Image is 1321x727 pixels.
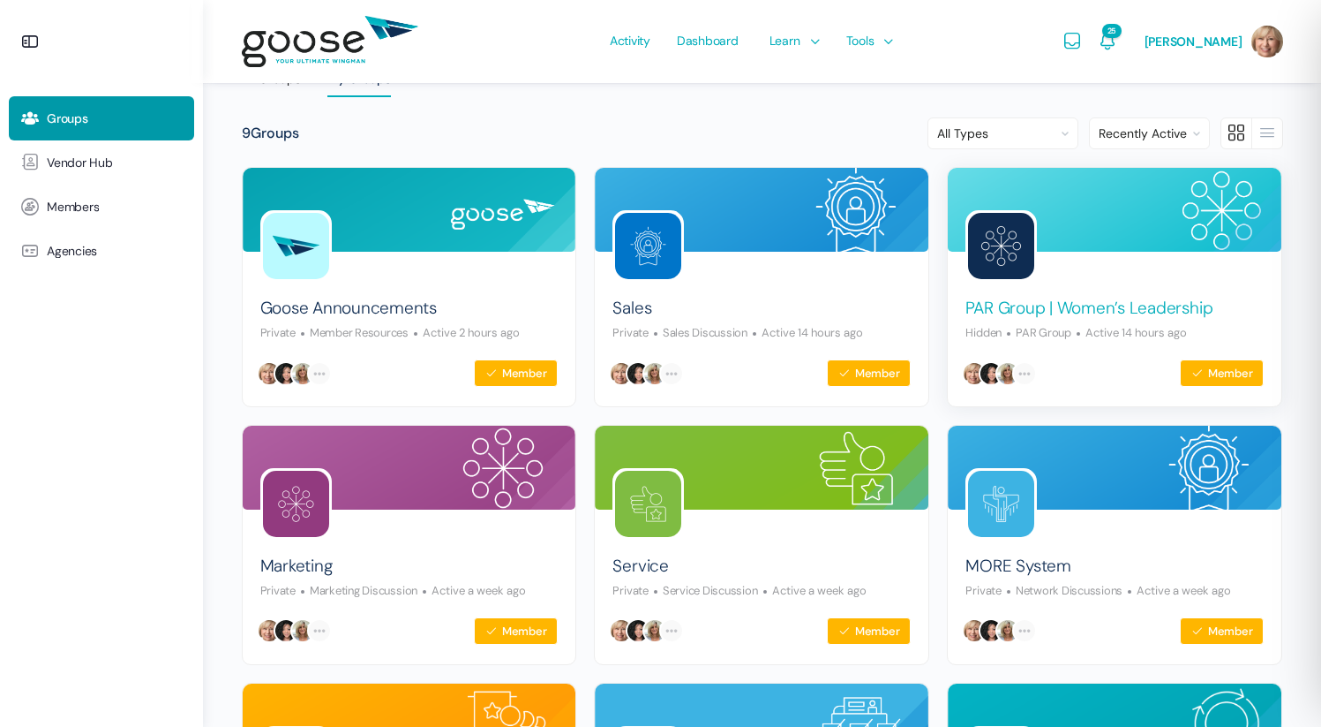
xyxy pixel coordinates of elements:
[626,361,650,386] img: Sarah Taylor
[242,124,251,142] span: 9
[260,297,437,321] a: Goose Announcements
[274,618,298,643] img: Sarah Taylor
[1002,325,1071,340] span: PAR Group
[47,155,113,170] span: Vendor Hub
[274,361,298,386] img: Sarah Taylor
[1071,325,1187,340] p: Active 14 hours ago
[1002,583,1122,598] span: Network Discussions
[962,361,987,386] img: Allison De Paoli
[9,96,194,140] a: Groups
[1102,24,1122,38] span: 25
[612,325,648,340] span: Private
[649,583,758,598] span: Service Discussion
[827,617,911,645] button: Member
[257,618,281,643] img: Allison De Paoli
[9,140,194,185] a: Vendor Hub
[609,618,634,643] img: Allison De Paoli
[243,426,576,510] img: Group cover image
[290,361,315,386] img: Casey Meserve
[747,325,863,340] p: Active 14 hours ago
[47,244,97,259] span: Agencies
[242,58,1283,100] nav: Directory menu
[242,71,301,97] div: All Groups
[948,168,1281,252] img: Group cover image
[474,617,558,645] button: Member
[979,618,1003,643] img: Sarah Taylor
[965,583,1001,598] span: Private
[595,426,928,510] img: Group cover image
[758,583,867,598] p: Active a week ago
[649,325,747,340] span: Sales Discussion
[47,200,99,215] span: Members
[474,360,558,387] button: Member
[257,361,281,386] img: Allison De Paoli
[242,125,299,143] div: Groups
[260,325,296,340] span: Private
[626,618,650,643] img: Sarah Taylor
[995,361,1020,386] img: Casey Meserve
[995,618,1020,643] img: Casey Meserve
[615,471,681,537] img: Group logo of Service
[1233,642,1321,727] iframe: Chat Widget
[290,618,315,643] img: Casey Meserve
[965,325,1002,340] span: Hidden
[296,583,417,598] span: Marketing Discussion
[1180,360,1264,387] button: Member
[642,361,667,386] img: Casey Meserve
[612,297,651,321] a: Sales
[609,361,634,386] img: Allison De Paoli
[979,361,1003,386] img: Sarah Taylor
[260,555,334,579] a: Marketing
[9,185,194,229] a: Members
[595,168,928,252] img: Group cover image
[615,213,681,279] img: Group logo of Sales
[263,213,329,279] img: Group logo of Goose Announcements
[1180,617,1264,645] button: Member
[968,213,1034,279] img: Group logo of PAR Group | Women’s Leadership
[260,583,296,598] span: Private
[409,325,520,340] p: Active 2 hours ago
[243,168,576,252] img: Group cover image
[1122,583,1231,598] p: Active a week ago
[1145,34,1242,49] span: [PERSON_NAME]
[827,360,911,387] button: Member
[965,297,1212,321] a: PAR Group | Women’s Leadership
[612,583,648,598] span: Private
[417,583,526,598] p: Active a week ago
[9,229,194,273] a: Agencies
[948,426,1281,510] img: Group cover image
[296,325,409,340] span: Member Resources
[965,555,1070,579] a: MORE System
[47,111,88,126] span: Groups
[327,71,391,97] div: My Groups
[962,618,987,643] img: Allison De Paoli
[263,471,329,537] img: Group logo of Marketing
[642,618,667,643] img: Casey Meserve
[968,471,1034,537] img: Group logo of MORE System
[612,555,668,579] a: Service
